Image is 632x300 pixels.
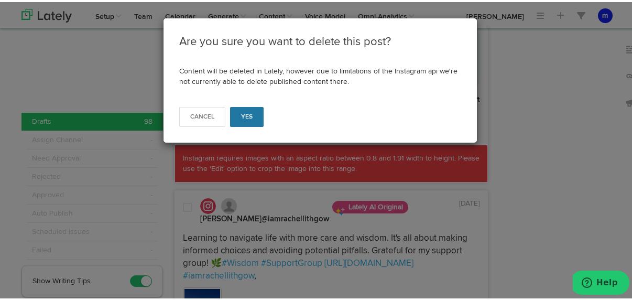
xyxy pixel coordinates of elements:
[230,105,264,125] button: Yes
[179,105,225,125] button: Cancel
[573,269,629,295] iframe: Opens a widget where you can find more information
[179,64,461,85] p: Content will be deleted in Lately, however due to limitations of the Instagram api we're not curr...
[241,112,253,118] span: Yes
[179,32,461,48] h3: Are you sure you want to delete this post?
